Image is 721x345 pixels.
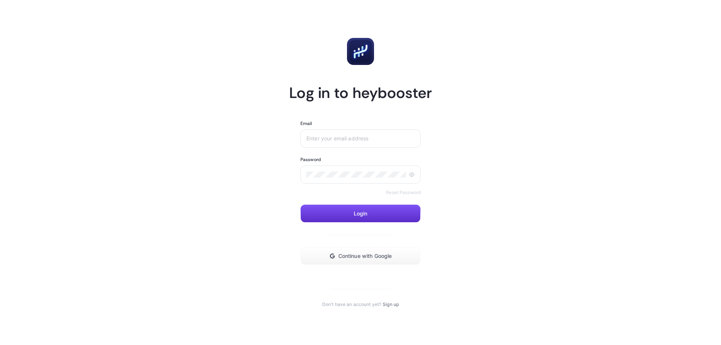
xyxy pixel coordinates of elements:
[338,253,392,259] span: Continue with Google
[300,121,312,127] label: Email
[383,301,399,307] a: Sign up
[300,247,421,265] button: Continue with Google
[300,157,321,163] label: Password
[322,301,381,307] span: Don't have an account yet?
[306,136,415,142] input: Enter your email address
[300,205,421,223] button: Login
[354,211,368,217] span: Login
[386,190,421,196] a: Reset Password
[289,83,432,102] h1: Log in to heybooster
